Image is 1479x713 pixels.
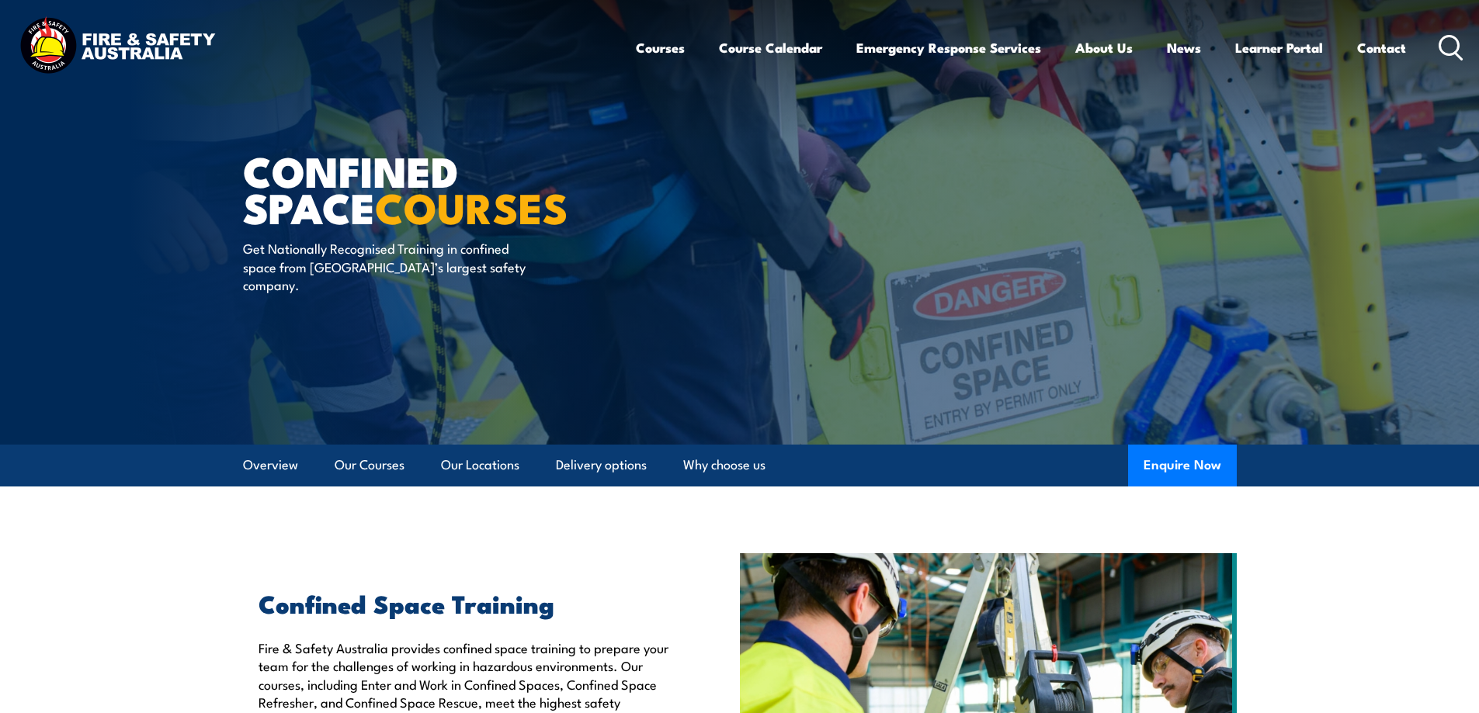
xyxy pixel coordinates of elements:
[243,239,526,293] p: Get Nationally Recognised Training in confined space from [GEOGRAPHIC_DATA]’s largest safety comp...
[441,445,519,486] a: Our Locations
[1167,27,1201,68] a: News
[243,445,298,486] a: Overview
[1357,27,1406,68] a: Contact
[719,27,822,68] a: Course Calendar
[335,445,404,486] a: Our Courses
[1075,27,1133,68] a: About Us
[683,445,766,486] a: Why choose us
[556,445,647,486] a: Delivery options
[1235,27,1323,68] a: Learner Portal
[636,27,685,68] a: Courses
[259,592,668,614] h2: Confined Space Training
[1128,445,1237,486] button: Enquire Now
[243,152,627,224] h1: Confined Space
[375,174,568,238] strong: COURSES
[856,27,1041,68] a: Emergency Response Services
